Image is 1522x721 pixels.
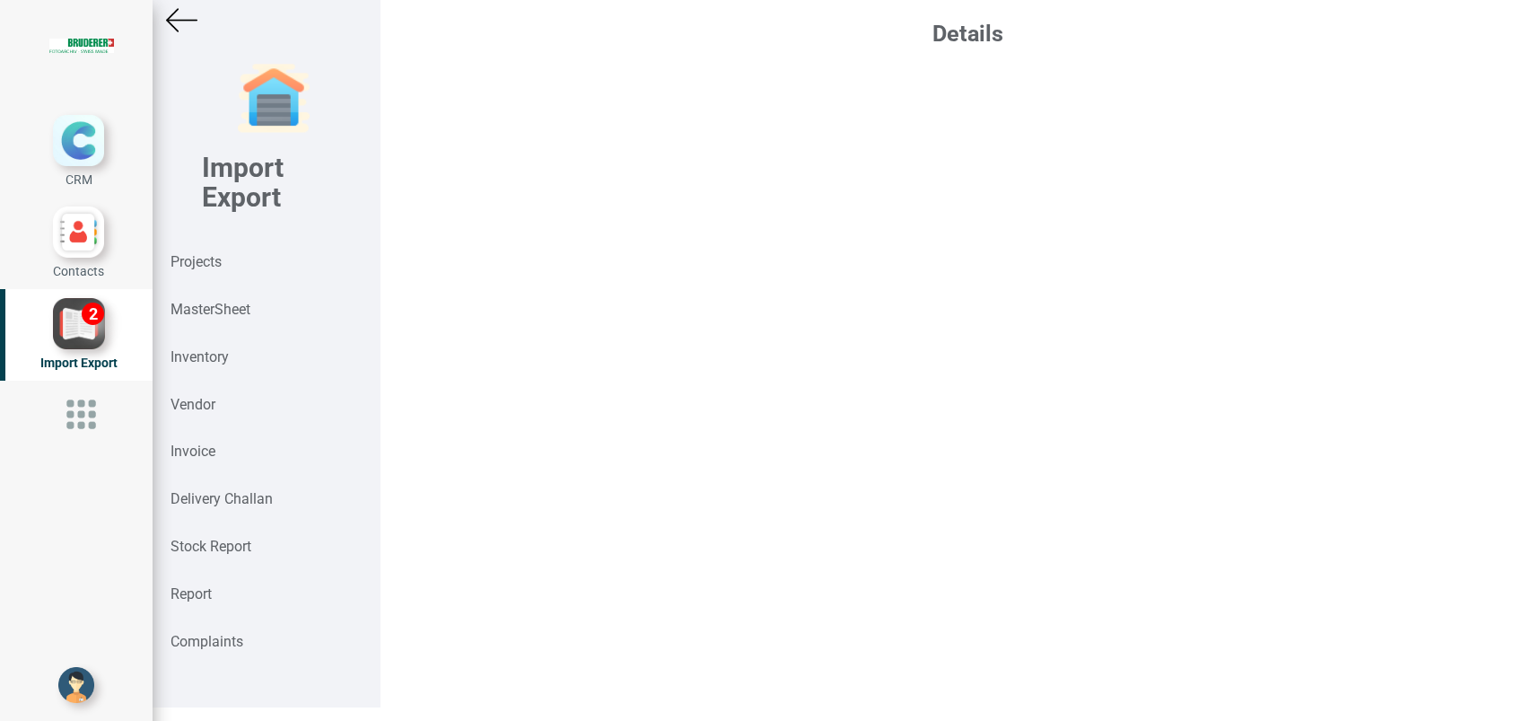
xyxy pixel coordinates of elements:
strong: Complaints [171,633,243,650]
strong: Inventory [171,348,229,365]
strong: Stock Report [171,538,251,555]
img: garage-closed.png [238,63,310,135]
strong: Invoice [171,443,215,460]
span: CRM [66,172,92,187]
strong: Vendor [171,396,215,413]
div: 2 [82,303,104,325]
strong: Report [171,585,212,602]
strong: MasterSheet [171,301,250,318]
span: Import Export [40,356,118,370]
span: Contacts [53,264,104,278]
strong: Projects [171,253,222,270]
strong: Delivery Challan [171,490,273,507]
b: Import Export [202,152,284,213]
b: Details [932,21,1003,47]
